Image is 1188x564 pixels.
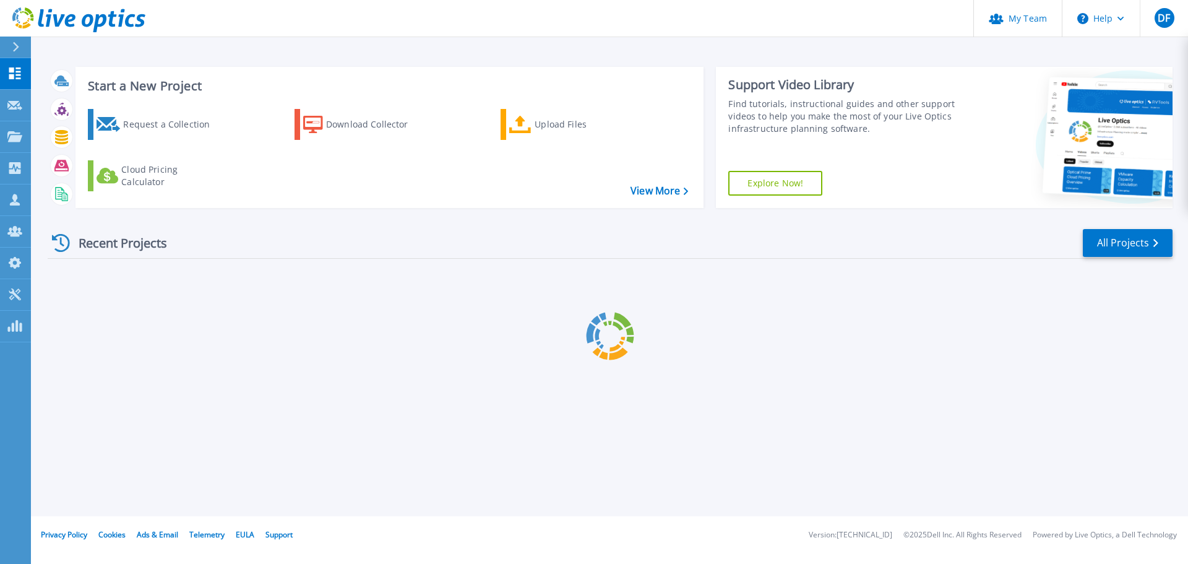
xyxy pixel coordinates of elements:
div: Download Collector [326,112,425,137]
h3: Start a New Project [88,79,688,93]
div: Find tutorials, instructional guides and other support videos to help you make the most of your L... [728,98,961,135]
a: Support [265,529,293,540]
a: View More [631,185,688,197]
div: Support Video Library [728,77,961,93]
a: Privacy Policy [41,529,87,540]
div: Upload Files [535,112,634,137]
a: Ads & Email [137,529,178,540]
li: © 2025 Dell Inc. All Rights Reserved [903,531,1022,539]
li: Powered by Live Optics, a Dell Technology [1033,531,1177,539]
a: EULA [236,529,254,540]
li: Version: [TECHNICAL_ID] [809,531,892,539]
a: Upload Files [501,109,639,140]
div: Request a Collection [123,112,222,137]
a: All Projects [1083,229,1173,257]
a: Explore Now! [728,171,822,196]
a: Telemetry [189,529,225,540]
a: Download Collector [295,109,433,140]
a: Cloud Pricing Calculator [88,160,226,191]
a: Cookies [98,529,126,540]
div: Cloud Pricing Calculator [121,163,220,188]
span: DF [1158,13,1170,23]
div: Recent Projects [48,228,184,258]
a: Request a Collection [88,109,226,140]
